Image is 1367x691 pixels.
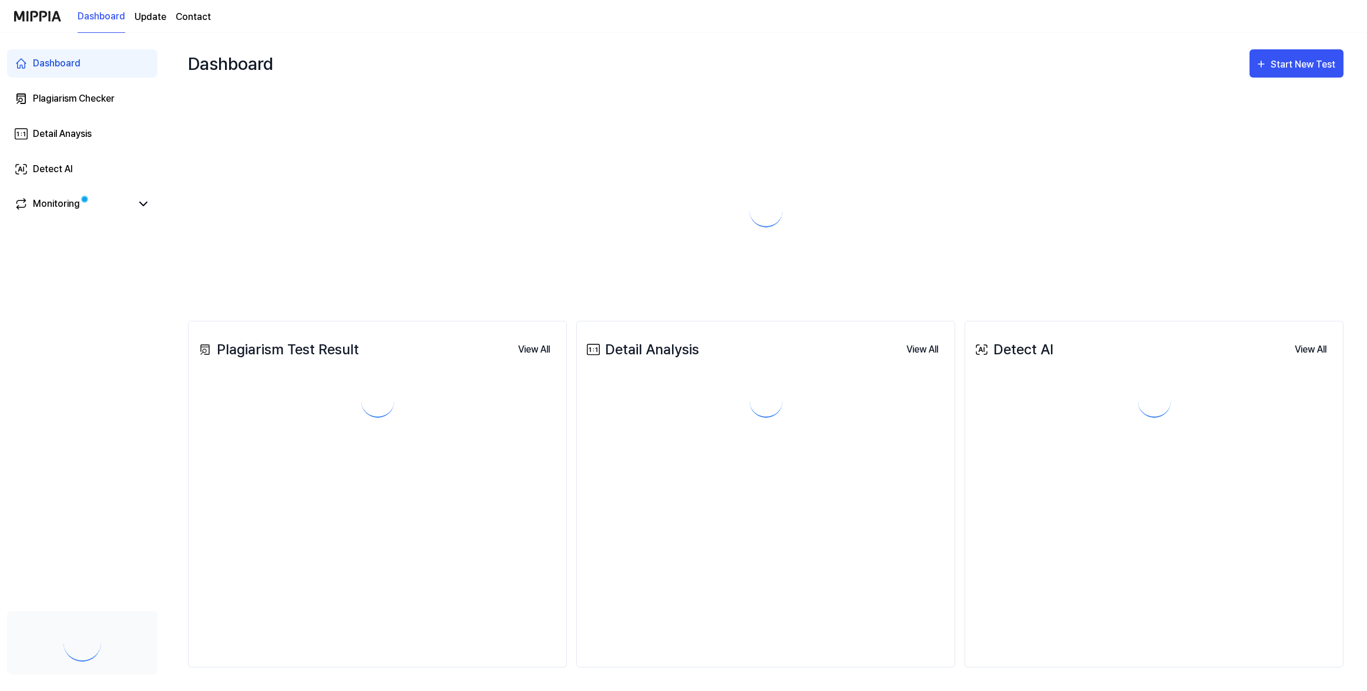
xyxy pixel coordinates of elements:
div: Detail Analysis [584,339,699,360]
button: View All [897,338,948,361]
a: Contact [176,10,211,24]
div: Plagiarism Checker [33,92,115,106]
button: Start New Test [1250,49,1344,78]
div: Dashboard [33,56,80,71]
button: View All [509,338,559,361]
a: Monitoring [14,197,132,211]
div: Detect AI [33,162,73,176]
button: View All [1285,338,1336,361]
div: Dashboard [188,45,273,82]
div: Start New Test [1271,57,1338,72]
a: Plagiarism Checker [7,85,157,113]
div: Plagiarism Test Result [196,339,359,360]
div: Detect AI [972,339,1053,360]
a: Detect AI [7,155,157,183]
a: Dashboard [7,49,157,78]
div: Monitoring [33,197,80,211]
div: Detail Anaysis [33,127,92,141]
a: View All [509,337,559,361]
a: Detail Anaysis [7,120,157,148]
a: View All [897,337,948,361]
a: View All [1285,337,1336,361]
a: Update [135,10,166,24]
a: Dashboard [78,1,125,33]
